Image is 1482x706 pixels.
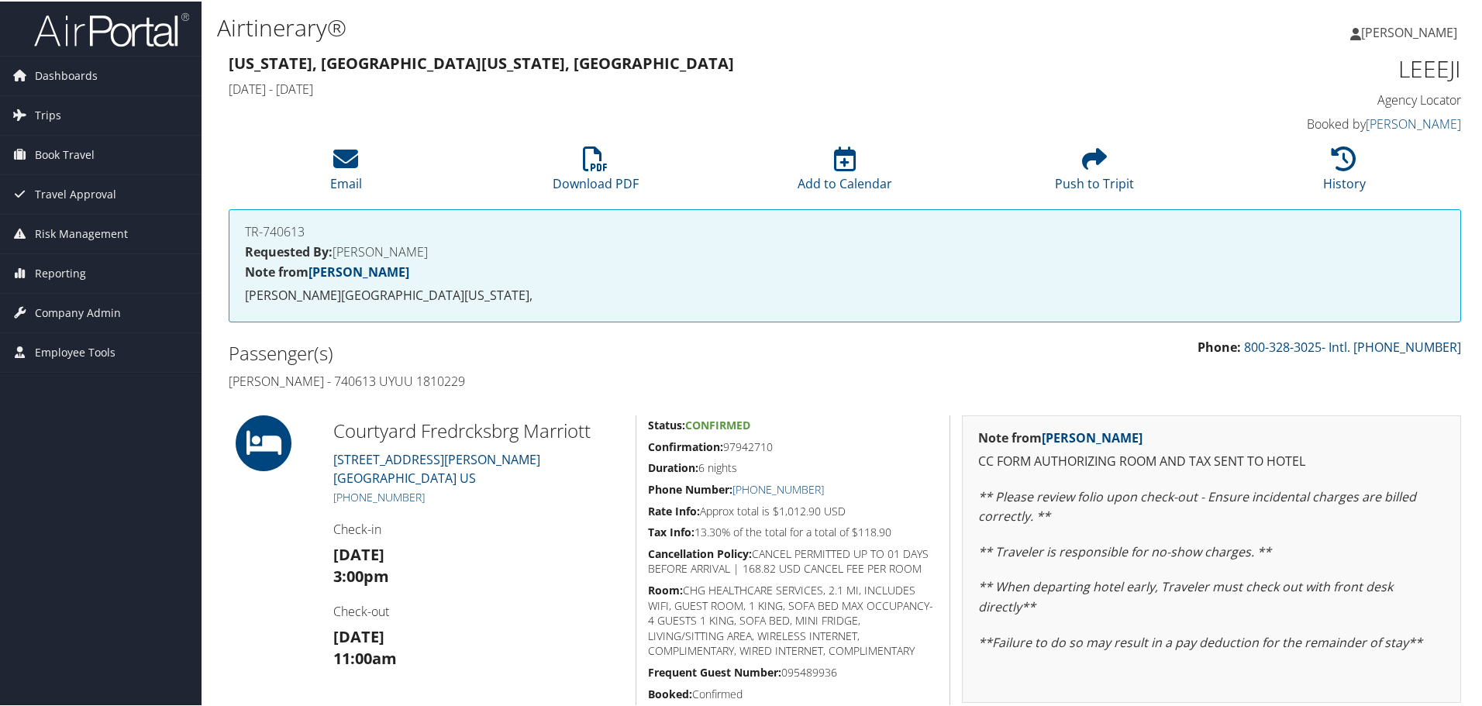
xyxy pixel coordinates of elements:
[648,545,752,560] strong: Cancellation Policy:
[1361,22,1457,40] span: [PERSON_NAME]
[1055,153,1134,191] a: Push to Tripit
[685,416,750,431] span: Confirmed
[648,416,685,431] strong: Status:
[245,244,1445,257] h4: [PERSON_NAME]
[978,632,1422,649] em: **Failure to do so may result in a pay deduction for the remainder of stay**
[648,459,698,474] strong: Duration:
[229,51,734,72] strong: [US_STATE], [GEOGRAPHIC_DATA] [US_STATE], [GEOGRAPHIC_DATA]
[648,480,732,495] strong: Phone Number:
[333,449,540,485] a: [STREET_ADDRESS][PERSON_NAME][GEOGRAPHIC_DATA] US
[35,332,115,370] span: Employee Tools
[978,450,1445,470] p: CC FORM AUTHORIZING ROOM AND TAX SENT TO HOTEL
[648,545,938,575] h5: CANCEL PERMITTED UP TO 01 DAYS BEFORE ARRIVAL | 168.82 USD CANCEL FEE PER ROOM
[245,284,1445,305] p: [PERSON_NAME][GEOGRAPHIC_DATA][US_STATE],
[333,564,389,585] strong: 3:00pm
[333,519,624,536] h4: Check-in
[333,625,384,646] strong: [DATE]
[229,79,1147,96] h4: [DATE] - [DATE]
[1366,114,1461,131] a: [PERSON_NAME]
[330,153,362,191] a: Email
[648,685,938,701] h5: Confirmed
[229,371,833,388] h4: [PERSON_NAME] - 740613 UYUU 1810229
[648,581,683,596] strong: Room:
[732,480,824,495] a: [PHONE_NUMBER]
[648,663,781,678] strong: Frequent Guest Number:
[35,213,128,252] span: Risk Management
[978,487,1416,524] em: ** Please review folio upon check-out - Ensure incidental charges are billed correctly. **
[648,438,723,453] strong: Confirmation:
[308,262,409,279] a: [PERSON_NAME]
[35,95,61,133] span: Trips
[648,459,938,474] h5: 6 nights
[648,663,938,679] h5: 095489936
[1323,153,1366,191] a: History
[35,55,98,94] span: Dashboards
[1198,337,1241,354] strong: Phone:
[333,646,397,667] strong: 11:00am
[35,253,86,291] span: Reporting
[217,10,1054,43] h1: Airtinerary®
[648,438,938,453] h5: 97942710
[333,416,624,443] h2: Courtyard Fredrcksbrg Marriott
[1170,90,1461,107] h4: Agency Locator
[1350,8,1473,54] a: [PERSON_NAME]
[978,542,1271,559] em: ** Traveler is responsible for no-show charges. **
[978,577,1393,614] em: ** When departing hotel early, Traveler must check out with front desk directly**
[35,134,95,173] span: Book Travel
[1170,114,1461,131] h4: Booked by
[798,153,892,191] a: Add to Calendar
[1170,51,1461,84] h1: LEEEJI
[35,292,121,331] span: Company Admin
[34,10,189,46] img: airportal-logo.png
[245,242,333,259] strong: Requested By:
[1244,337,1461,354] a: 800-328-3025- Intl. [PHONE_NUMBER]
[333,488,425,503] a: [PHONE_NUMBER]
[648,502,700,517] strong: Rate Info:
[245,262,409,279] strong: Note from
[333,542,384,563] strong: [DATE]
[648,502,938,518] h5: Approx total is $1,012.90 USD
[229,339,833,365] h2: Passenger(s)
[333,601,624,618] h4: Check-out
[648,581,938,657] h5: CHG HEALTHCARE SERVICES, 2.1 MI, INCLUDES WIFI, GUEST ROOM, 1 KING, SOFA BED MAX OCCUPANCY- 4 GUE...
[553,153,639,191] a: Download PDF
[648,523,938,539] h5: 13.30% of the total for a total of $118.90
[648,523,694,538] strong: Tax Info:
[1042,428,1143,445] a: [PERSON_NAME]
[245,224,1445,236] h4: TR-740613
[648,685,692,700] strong: Booked:
[35,174,116,212] span: Travel Approval
[978,428,1143,445] strong: Note from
